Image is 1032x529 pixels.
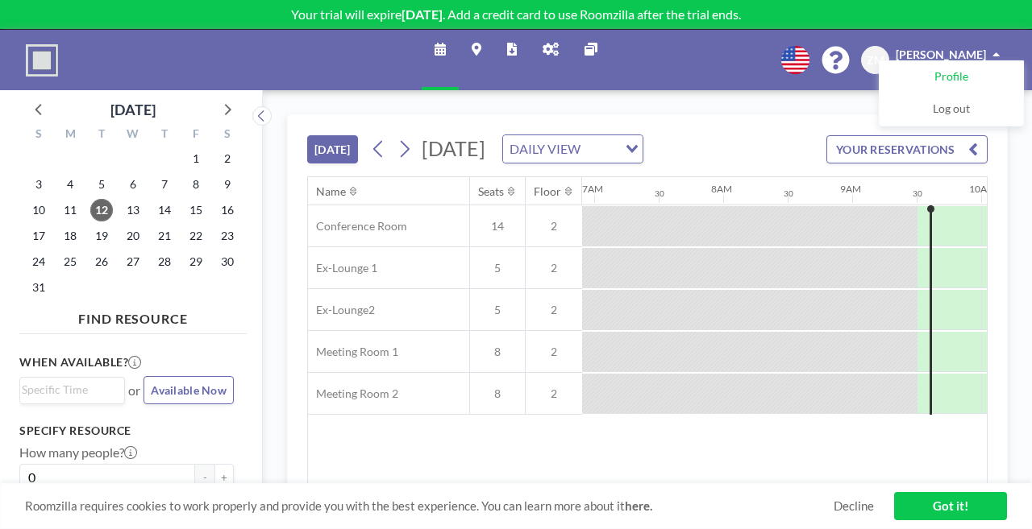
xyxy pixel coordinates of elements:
span: Wednesday, August 20, 2025 [122,225,144,247]
span: Tuesday, August 5, 2025 [90,173,113,196]
a: Got it! [894,492,1007,520]
span: Thursday, August 21, 2025 [153,225,176,247]
div: S [211,125,243,146]
div: Search for option [20,378,124,402]
span: Log out [933,101,970,118]
span: Sunday, August 10, 2025 [27,199,50,221]
span: Tuesday, August 12, 2025 [90,199,113,221]
span: Friday, August 8, 2025 [185,173,207,196]
span: Available Now [151,383,227,397]
span: Thursday, August 14, 2025 [153,199,176,221]
span: ZM [867,53,884,68]
div: 30 [655,188,664,199]
img: organization-logo [26,44,58,76]
b: [DATE] [402,6,443,22]
span: Thursday, August 28, 2025 [153,250,176,273]
div: 10AM [969,183,996,195]
span: Profile [934,69,968,85]
span: Roomzilla requires cookies to work properly and provide you with the best experience. You can lea... [25,498,834,514]
a: Log out [880,93,1023,126]
label: How many people? [19,444,137,461]
span: or [128,382,140,399]
span: 2 [526,386,582,401]
span: Saturday, August 16, 2025 [216,199,239,221]
span: Monday, August 4, 2025 [59,173,81,196]
span: Conference Room [308,219,407,234]
span: [PERSON_NAME] [896,48,986,61]
span: 14 [470,219,525,234]
span: 5 [470,261,525,275]
span: [DATE] [422,136,485,160]
div: 8AM [711,183,732,195]
button: + [214,464,234,491]
button: - [195,464,214,491]
span: Monday, August 11, 2025 [59,199,81,221]
span: Sunday, August 3, 2025 [27,173,50,196]
div: Seats [478,184,504,199]
a: here. [625,498,652,513]
a: Decline [834,498,874,514]
h4: FIND RESOURCE [19,304,247,327]
div: [DATE] [110,98,156,121]
span: Friday, August 1, 2025 [185,147,207,170]
span: Meeting Room 2 [308,386,398,401]
div: W [118,125,149,146]
div: S [23,125,55,146]
button: YOUR RESERVATIONS [826,135,988,163]
span: Wednesday, August 13, 2025 [122,199,144,221]
span: Friday, August 15, 2025 [185,199,207,221]
span: Tuesday, August 19, 2025 [90,225,113,247]
button: Available Now [144,376,234,404]
span: 2 [526,303,582,317]
input: Search for option [22,381,115,399]
div: Name [316,184,346,199]
input: Search for option [585,138,616,159]
span: Saturday, August 23, 2025 [216,225,239,247]
button: [DATE] [307,135,358,163]
div: T [148,125,180,146]
span: Wednesday, August 6, 2025 [122,173,144,196]
div: T [86,125,118,146]
div: 9AM [840,183,861,195]
span: Ex-Lounge2 [308,303,375,317]
span: 2 [526,261,582,275]
a: Profile [880,61,1023,93]
span: Monday, August 18, 2025 [59,225,81,247]
span: Saturday, August 2, 2025 [216,147,239,170]
span: Sunday, August 17, 2025 [27,225,50,247]
span: Wednesday, August 27, 2025 [122,250,144,273]
span: Sunday, August 24, 2025 [27,250,50,273]
div: 30 [784,188,793,199]
span: 8 [470,345,525,359]
span: DAILY VIEW [506,138,584,159]
span: Saturday, August 9, 2025 [216,173,239,196]
span: 2 [526,219,582,234]
div: 7AM [582,183,603,195]
span: 8 [470,386,525,401]
span: Friday, August 29, 2025 [185,250,207,273]
span: 2 [526,345,582,359]
span: 5 [470,303,525,317]
span: Sunday, August 31, 2025 [27,276,50,299]
span: Saturday, August 30, 2025 [216,250,239,273]
div: Floor [534,184,561,199]
span: Monday, August 25, 2025 [59,250,81,273]
span: Ex-Lounge 1 [308,261,377,275]
div: 30 [913,188,922,199]
div: F [180,125,211,146]
div: Search for option [503,135,643,163]
div: M [55,125,86,146]
span: Thursday, August 7, 2025 [153,173,176,196]
span: Tuesday, August 26, 2025 [90,250,113,273]
h3: Specify resource [19,424,234,438]
span: Friday, August 22, 2025 [185,225,207,247]
span: Meeting Room 1 [308,345,398,359]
